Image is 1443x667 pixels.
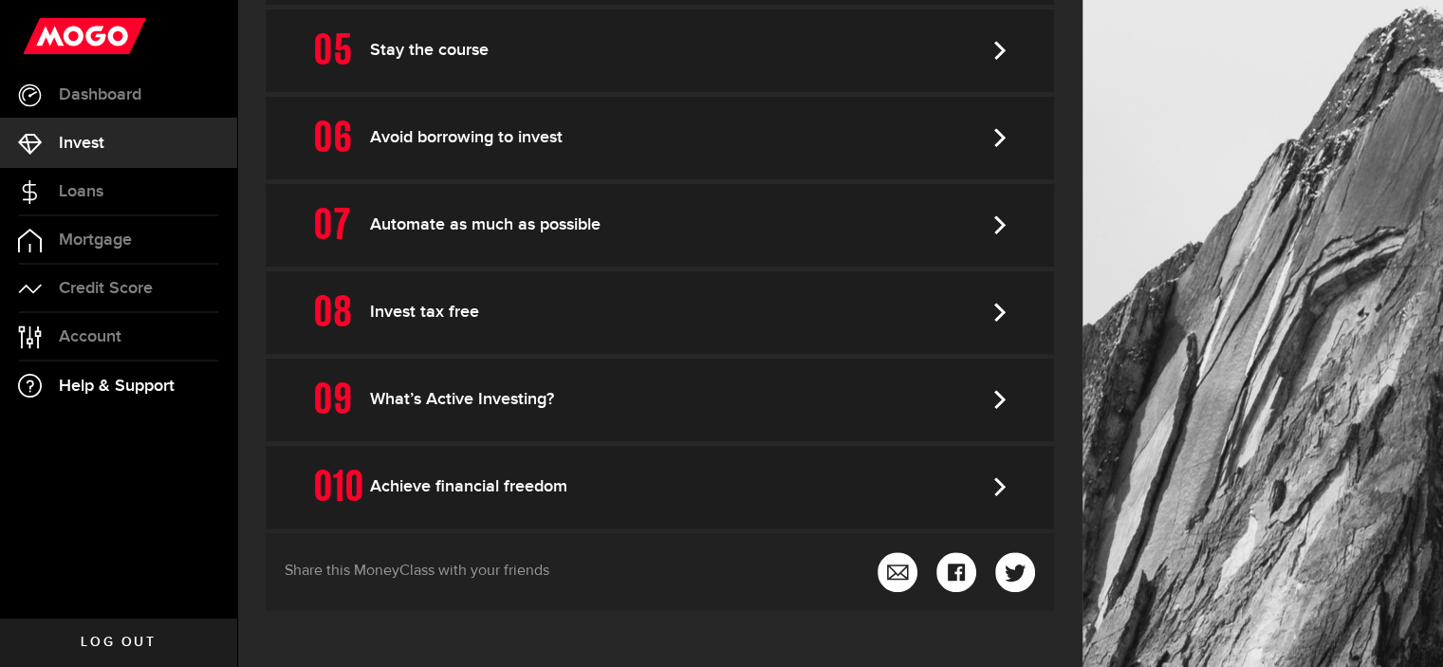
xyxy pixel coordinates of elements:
a: What’s Active Investing? [266,359,1054,441]
span: Invest [59,135,104,152]
a: Invest tax free [266,271,1054,354]
span: Help & Support [59,378,175,395]
p: Share this MoneyClass with your friends [285,560,549,583]
span: Log out [81,636,156,649]
span: Loans [59,183,103,200]
a: Stay the course [266,9,1054,92]
span: Credit Score [59,280,153,297]
a: Avoid borrowing to invest [266,97,1054,179]
span: Account [59,328,121,345]
span: Mortgage [59,232,132,249]
a: Automate as much as possible [266,184,1054,267]
span: Dashboard [59,86,141,103]
a: Achieve financial freedom [266,446,1054,528]
button: Open LiveChat chat widget [15,8,72,65]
